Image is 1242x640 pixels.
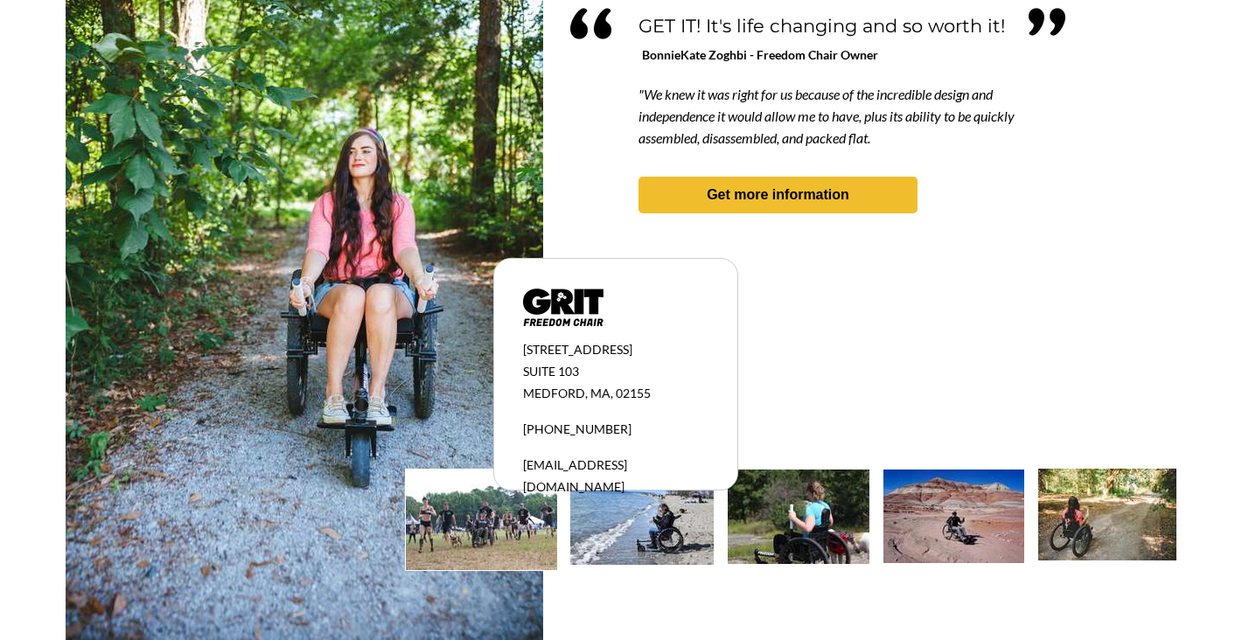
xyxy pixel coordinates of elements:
[523,457,627,494] span: [EMAIL_ADDRESS][DOMAIN_NAME]
[523,386,651,400] span: MEDFORD, MA, 02155
[523,364,579,379] span: SUITE 103
[638,86,1015,146] span: "We knew it was right for us because of the incredible design and independence it would allow me ...
[62,422,213,456] input: Get more information
[707,187,849,202] strong: Get more information
[523,421,631,436] span: [PHONE_NUMBER]
[642,47,878,62] span: BonnieKate Zoghbi - Freedom Chair Owner
[638,15,1005,37] span: GET IT! It's life changing and so worth it!
[638,177,918,213] a: Get more information
[523,342,632,357] span: [STREET_ADDRESS]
